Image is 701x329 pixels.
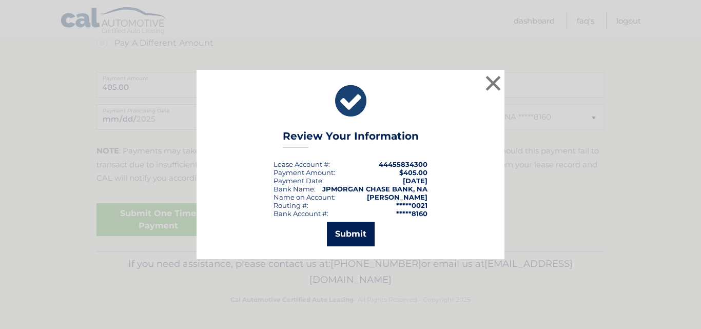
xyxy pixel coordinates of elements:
[283,130,419,148] h3: Review Your Information
[403,177,427,185] span: [DATE]
[274,177,324,185] div: :
[367,193,427,201] strong: [PERSON_NAME]
[274,185,316,193] div: Bank Name:
[274,160,330,168] div: Lease Account #:
[327,222,375,246] button: Submit
[379,160,427,168] strong: 44455834300
[274,177,322,185] span: Payment Date
[274,193,336,201] div: Name on Account:
[322,185,427,193] strong: JPMORGAN CHASE BANK, NA
[274,201,308,209] div: Routing #:
[274,209,328,218] div: Bank Account #:
[274,168,335,177] div: Payment Amount:
[399,168,427,177] span: $405.00
[483,73,503,93] button: ×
